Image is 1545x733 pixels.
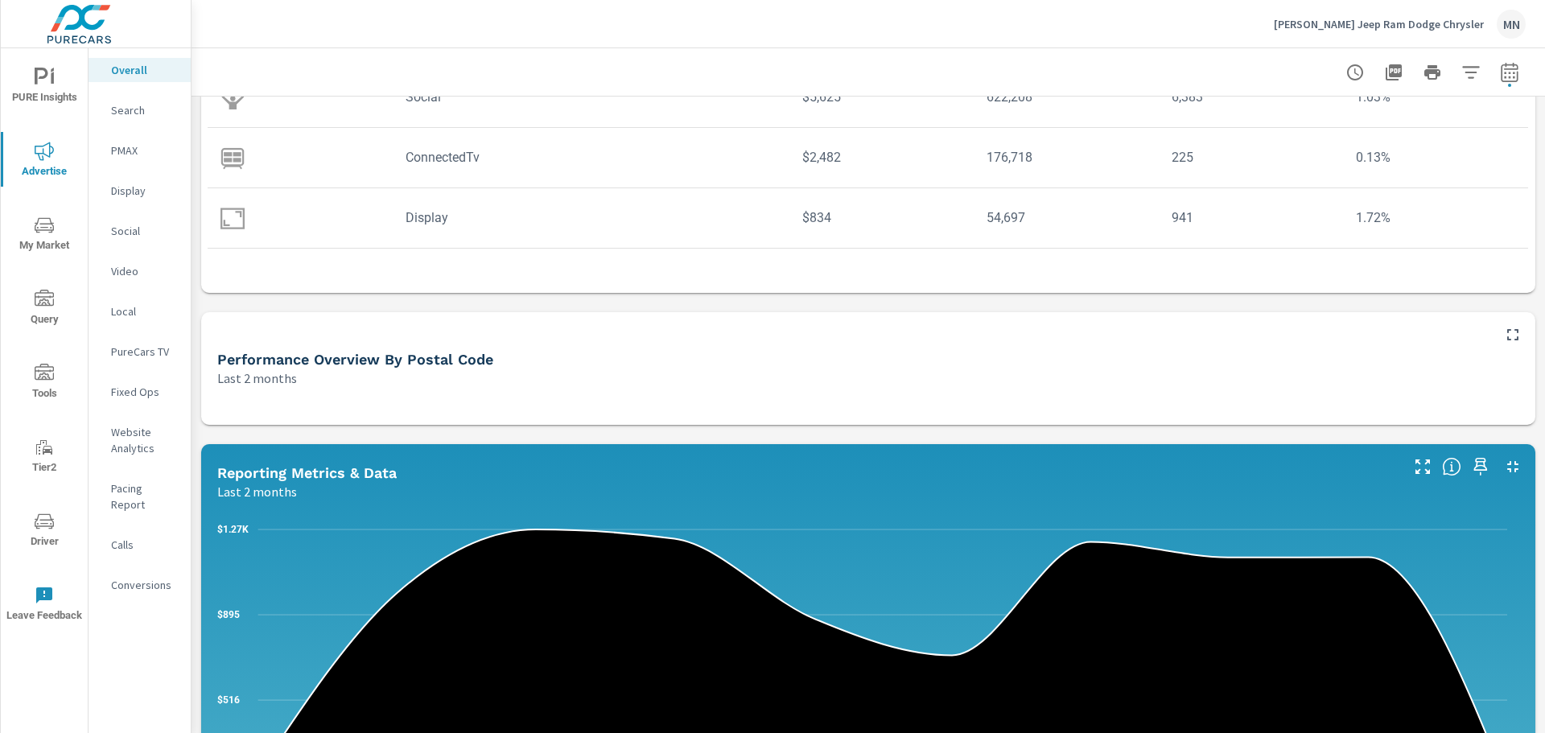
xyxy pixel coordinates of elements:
[1455,56,1487,89] button: Apply Filters
[789,76,974,117] td: $5,625
[89,219,191,243] div: Social
[111,183,178,199] p: Display
[111,424,178,456] p: Website Analytics
[1410,454,1436,480] button: Make Fullscreen
[6,142,83,181] span: Advertise
[6,586,83,625] span: Leave Feedback
[393,197,789,238] td: Display
[6,364,83,403] span: Tools
[111,142,178,159] p: PMAX
[1500,322,1526,348] button: Maximize Widget
[1159,76,1344,117] td: 6,383
[974,137,1159,178] td: 176,718
[6,512,83,551] span: Driver
[217,694,240,706] text: $516
[393,76,789,117] td: Social
[974,76,1159,117] td: 622,208
[111,537,178,553] p: Calls
[1493,56,1526,89] button: Select Date Range
[89,476,191,517] div: Pacing Report
[6,68,83,107] span: PURE Insights
[220,85,245,109] img: icon-social.svg
[89,340,191,364] div: PureCars TV
[217,609,240,620] text: $895
[111,480,178,513] p: Pacing Report
[89,573,191,597] div: Conversions
[220,146,245,170] img: icon-connectedtv.svg
[89,380,191,404] div: Fixed Ops
[111,102,178,118] p: Search
[1416,56,1448,89] button: Print Report
[111,62,178,78] p: Overall
[217,524,249,535] text: $1.27K
[1378,56,1410,89] button: "Export Report to PDF"
[89,98,191,122] div: Search
[1,48,88,640] div: nav menu
[789,137,974,178] td: $2,482
[789,197,974,238] td: $834
[111,263,178,279] p: Video
[220,206,245,230] img: icon-display.svg
[217,464,397,481] h5: Reporting Metrics & Data
[111,223,178,239] p: Social
[6,216,83,255] span: My Market
[89,138,191,163] div: PMAX
[217,369,297,388] p: Last 2 months
[1159,197,1344,238] td: 941
[89,533,191,557] div: Calls
[1468,454,1493,480] span: Save this to your personalized report
[217,482,297,501] p: Last 2 months
[1343,197,1528,238] td: 1.72%
[1442,457,1461,476] span: Understand performance data overtime and see how metrics compare to each other.
[89,58,191,82] div: Overall
[1274,17,1484,31] p: [PERSON_NAME] Jeep Ram Dodge Chrysler
[6,290,83,329] span: Query
[217,351,493,368] h5: Performance Overview By Postal Code
[1343,76,1528,117] td: 1.03%
[1343,137,1528,178] td: 0.13%
[974,197,1159,238] td: 54,697
[393,137,789,178] td: ConnectedTv
[111,303,178,319] p: Local
[1497,10,1526,39] div: MN
[89,420,191,460] div: Website Analytics
[89,299,191,323] div: Local
[111,344,178,360] p: PureCars TV
[89,259,191,283] div: Video
[89,179,191,203] div: Display
[111,577,178,593] p: Conversions
[1159,137,1344,178] td: 225
[6,438,83,477] span: Tier2
[111,384,178,400] p: Fixed Ops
